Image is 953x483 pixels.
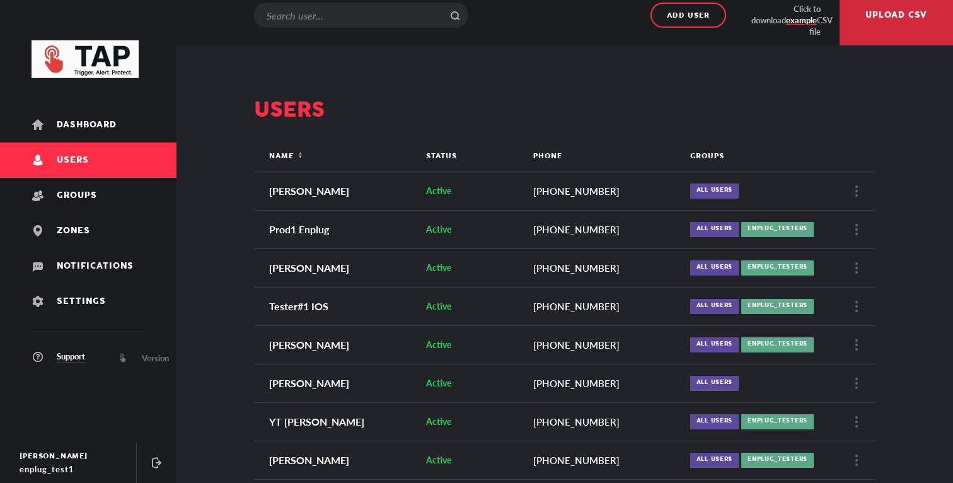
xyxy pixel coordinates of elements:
[690,337,739,352] div: All users
[667,7,710,25] span: Add user
[741,222,814,237] div: Enplug_Testers
[426,416,451,427] span: Active
[690,222,739,237] div: All users
[524,172,681,210] td: [PHONE_NUMBER]
[32,351,85,364] a: Support
[426,455,451,465] span: Active
[524,141,681,172] th: Phone
[426,185,451,196] span: Active
[524,210,681,248] td: [PHONE_NUMBER]
[254,402,417,441] td: YT [PERSON_NAME]
[751,4,821,26] div: Click to download CSV file
[417,141,524,172] th: Status
[524,248,681,287] td: [PHONE_NUMBER]
[426,378,451,388] span: Active
[690,299,739,314] div: All users
[741,260,814,276] div: Enplug_Testers
[690,183,739,199] div: All users
[690,414,739,429] div: All users
[524,402,681,441] td: [PHONE_NUMBER]
[254,325,417,364] td: [PERSON_NAME]
[741,414,814,429] div: Enplug_Testers
[426,262,451,273] span: Active
[254,364,417,402] td: [PERSON_NAME]
[524,364,681,402] td: [PHONE_NUMBER]
[681,141,838,172] th: Groups
[690,453,739,468] div: All users
[426,339,451,350] span: Active
[524,441,681,479] td: [PHONE_NUMBER]
[690,376,739,391] div: All users
[57,120,117,130] span: Dashboard
[142,352,169,364] span: Version
[650,3,726,28] button: Add user
[254,248,417,287] td: [PERSON_NAME]
[741,337,814,352] div: Enplug_Testers
[254,172,417,210] td: [PERSON_NAME]
[786,15,817,25] a: example
[57,262,134,271] span: Notifications
[254,210,417,248] td: Prod1 Enplug
[57,297,106,306] span: Settings
[254,3,468,28] input: Search user...
[426,301,451,311] span: Active
[57,226,90,236] span: Zones
[57,350,85,363] span: Support
[690,260,739,276] div: All users
[269,153,294,160] span: Name
[524,287,681,325] td: [PHONE_NUMBER]
[57,156,89,165] span: Users
[20,450,124,463] div: [PERSON_NAME]
[741,453,814,468] div: Enplug_Testers
[20,463,124,475] div: enplug_test1
[57,191,97,201] span: Groups
[254,96,875,125] div: Users
[741,299,814,314] div: Enplug_Testers
[524,325,681,364] td: [PHONE_NUMBER]
[254,441,417,479] td: [PERSON_NAME]
[426,224,451,235] span: Active
[254,287,417,325] td: Tester#1 IOS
